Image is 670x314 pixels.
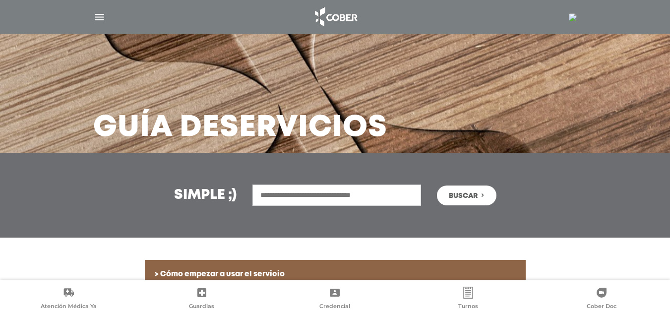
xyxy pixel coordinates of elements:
[93,115,387,141] h3: Guía de Servicios
[174,188,237,202] h3: Simple ;)
[268,287,402,312] a: Credencial
[2,287,135,312] a: Atención Médica Ya
[458,303,478,312] span: Turnos
[402,287,535,312] a: Turnos
[145,260,526,289] a: > Cómo empezar a usar el servicio
[93,11,106,23] img: Cober_menu-lines-white.svg
[437,186,496,205] button: Buscar
[449,192,478,199] span: Buscar
[189,303,214,312] span: Guardias
[41,303,97,312] span: Atención Médica Ya
[135,287,269,312] a: Guardias
[319,303,350,312] span: Credencial
[587,303,616,312] span: Cober Doc
[535,287,668,312] a: Cober Doc
[309,5,362,29] img: logo_cober_home-white.png
[155,270,516,279] h6: > Cómo empezar a usar el servicio
[569,13,577,21] img: 20650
